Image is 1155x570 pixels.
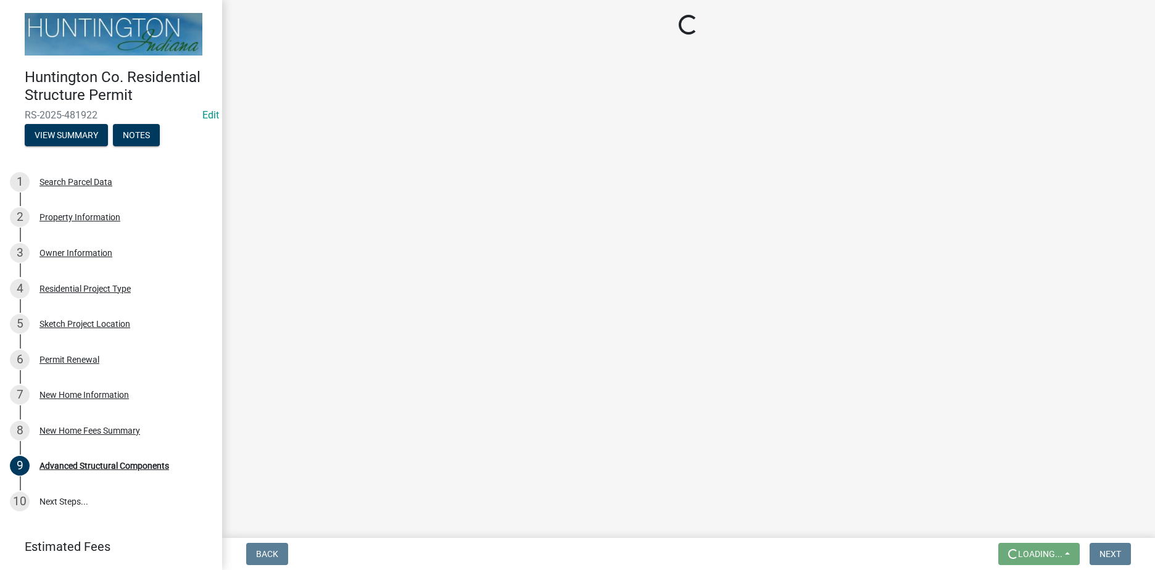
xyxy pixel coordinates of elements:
div: 10 [10,492,30,511]
div: Owner Information [39,249,112,257]
div: 7 [10,385,30,405]
wm-modal-confirm: Notes [113,131,160,141]
div: 2 [10,207,30,227]
wm-modal-confirm: Summary [25,131,108,141]
button: Next [1090,543,1131,565]
div: Advanced Structural Components [39,461,169,470]
div: 4 [10,279,30,299]
button: Loading... [998,543,1080,565]
span: RS-2025-481922 [25,109,197,121]
div: Sketch Project Location [39,320,130,328]
button: View Summary [25,124,108,146]
div: New Home Information [39,390,129,399]
span: Loading... [1018,549,1062,559]
div: 6 [10,350,30,370]
span: Back [256,549,278,559]
button: Back [246,543,288,565]
div: New Home Fees Summary [39,426,140,435]
div: 8 [10,421,30,440]
div: 9 [10,456,30,476]
div: Property Information [39,213,120,221]
span: Next [1099,549,1121,559]
div: Permit Renewal [39,355,99,364]
div: 1 [10,172,30,192]
div: 3 [10,243,30,263]
div: Search Parcel Data [39,178,112,186]
a: Edit [202,109,219,121]
img: Huntington County, Indiana [25,13,202,56]
div: Residential Project Type [39,284,131,293]
wm-modal-confirm: Edit Application Number [202,109,219,121]
h4: Huntington Co. Residential Structure Permit [25,68,212,104]
button: Notes [113,124,160,146]
div: 5 [10,314,30,334]
a: Estimated Fees [10,534,202,559]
